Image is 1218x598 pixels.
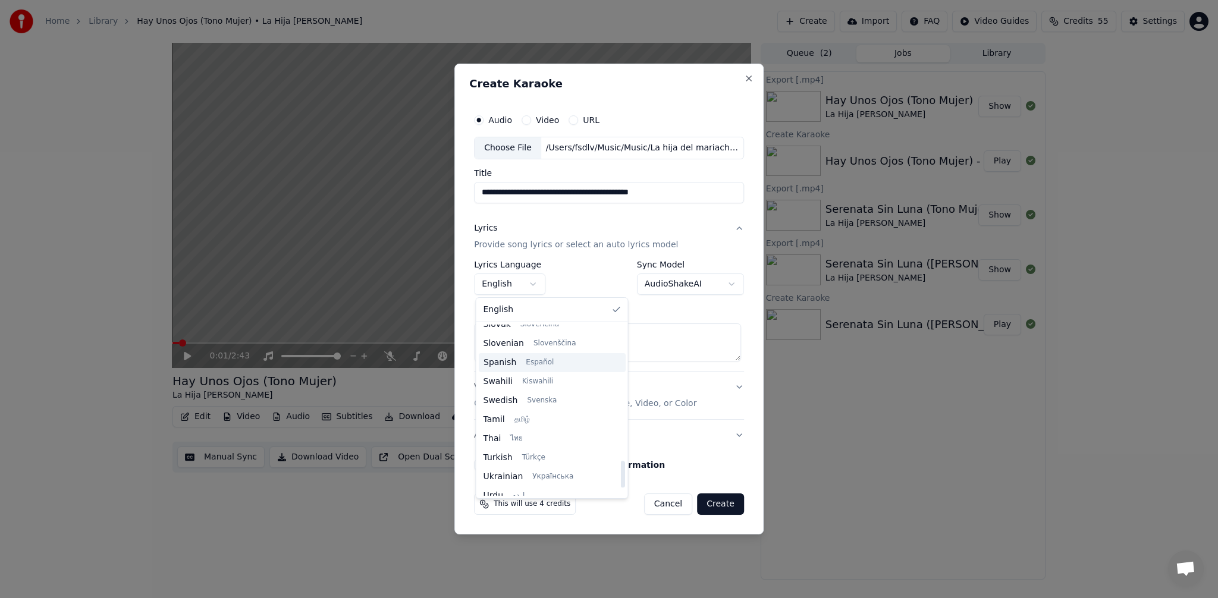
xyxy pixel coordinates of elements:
[484,304,514,316] span: English
[484,376,513,388] span: Swahili
[532,472,573,481] span: Українська
[522,377,553,386] span: Kiswahili
[484,319,511,331] span: Slovak
[526,358,554,367] span: Español
[484,452,513,464] span: Turkish
[513,491,525,501] span: اردو
[484,433,501,445] span: Thai
[533,339,576,348] span: Slovenščina
[510,434,523,443] span: ไทย
[484,414,505,426] span: Tamil
[484,471,523,483] span: Ukrainian
[522,453,545,462] span: Türkçe
[484,395,518,407] span: Swedish
[484,338,524,350] span: Slovenian
[484,357,516,369] span: Spanish
[484,490,504,502] span: Urdu
[514,415,530,424] span: தமிழ்
[520,320,559,329] span: Slovenčina
[527,396,557,405] span: Svenska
